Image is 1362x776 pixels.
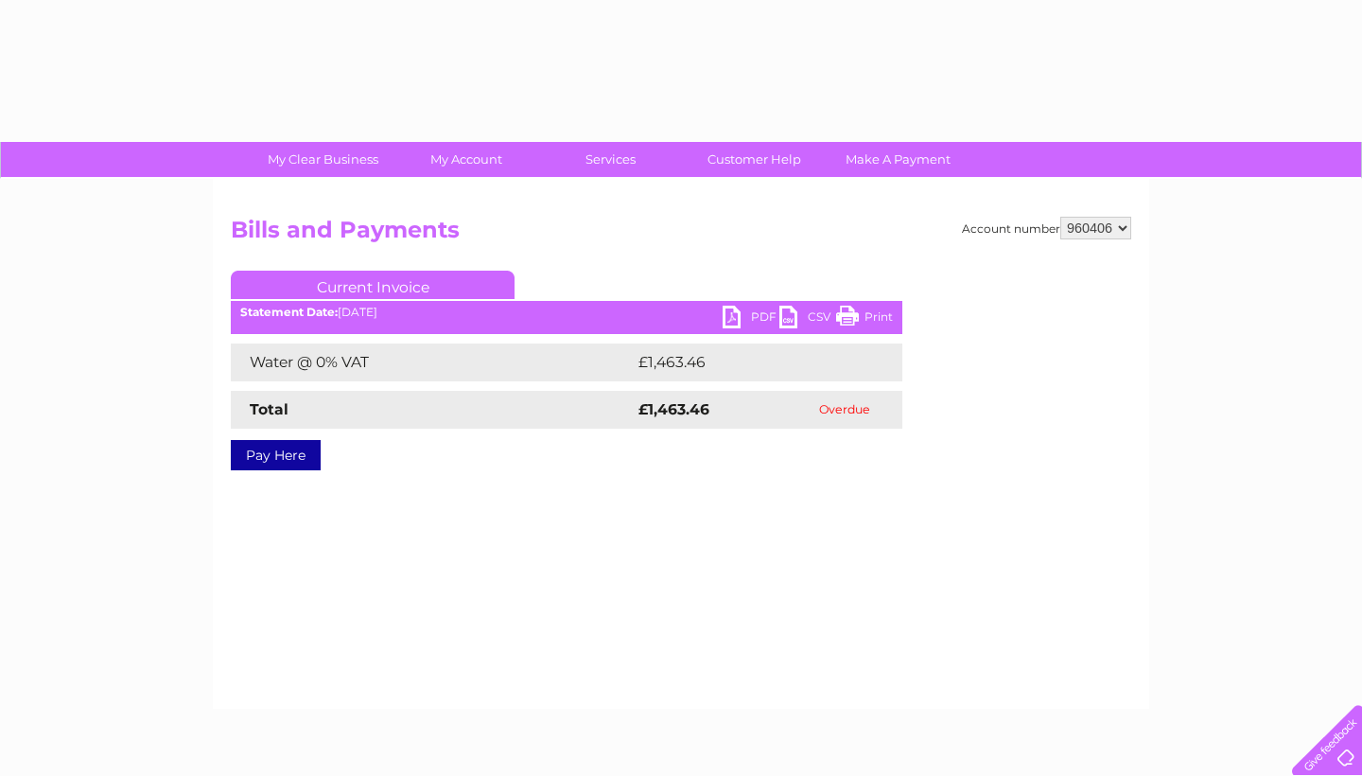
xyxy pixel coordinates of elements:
h2: Bills and Payments [231,217,1131,253]
strong: £1,463.46 [638,400,709,418]
a: Pay Here [231,440,321,470]
td: Overdue [787,391,902,429]
a: Current Invoice [231,271,515,299]
a: Services [533,142,689,177]
div: [DATE] [231,306,902,319]
td: £1,463.46 [634,344,873,381]
b: Statement Date: [240,305,338,319]
a: Print [836,306,893,333]
a: My Account [389,142,545,177]
a: CSV [779,306,836,333]
a: My Clear Business [245,142,401,177]
strong: Total [250,400,288,418]
div: Account number [962,217,1131,239]
a: Customer Help [676,142,832,177]
a: Make A Payment [820,142,976,177]
td: Water @ 0% VAT [231,344,634,381]
a: PDF [723,306,779,333]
